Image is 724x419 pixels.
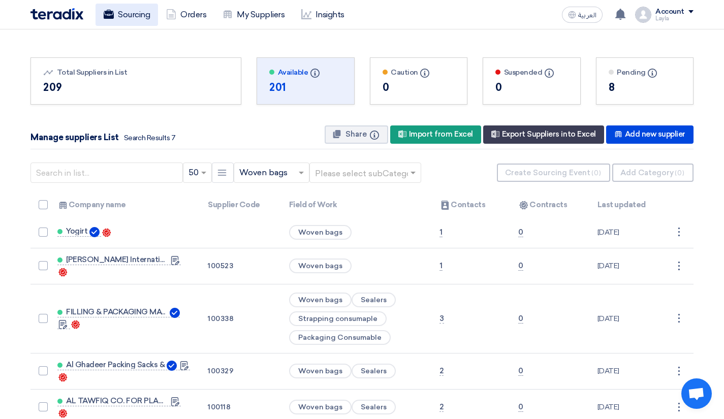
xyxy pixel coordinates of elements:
[352,364,396,378] span: Sealers
[57,227,102,237] a: Yogirt Verified Account
[325,125,388,144] button: Share
[483,125,604,144] div: Export Suppliers into Excel
[589,248,671,284] td: [DATE]
[655,8,684,16] div: Account
[670,399,686,415] div: ⋮
[66,397,168,405] span: AL TAWFIQ CO. FOR PLASTIC &
[49,193,200,217] th: Company name
[431,193,510,217] th: Contacts
[345,130,367,139] span: Share
[66,255,168,264] span: [PERSON_NAME] International for
[383,80,455,95] div: 0
[96,4,158,26] a: Sourcing
[495,80,568,95] div: 0
[200,353,281,389] td: 100329
[30,131,175,144] div: Manage suppliers List
[57,308,180,329] a: FILLING & PACKAGING MATERIALS Verified Account
[518,314,523,324] span: 0
[635,7,651,23] img: profile_test.png
[562,7,603,23] button: العربية
[655,16,694,21] div: Layla
[269,67,342,78] div: Available
[681,378,712,409] div: Open chat
[670,310,686,327] div: ⋮
[439,366,444,376] span: 2
[57,397,181,406] a: AL TAWFIQ CO. FOR PLASTIC &
[383,67,455,78] div: Caution
[124,134,175,142] span: Search Results 7
[57,361,190,370] a: Al Ghadeer Packing Sacks & Verified Account
[518,228,523,237] span: 0
[30,163,183,183] input: Search in list...
[289,330,391,345] span: Packaging Consumable
[200,248,281,284] td: 100523
[289,364,352,378] span: Woven bags
[589,217,671,248] td: [DATE]
[289,400,352,414] span: Woven bags
[670,363,686,379] div: ⋮
[606,125,694,144] div: Add new supplier
[439,402,444,412] span: 2
[510,193,589,217] th: Contracts
[66,361,165,369] span: Al Ghadeer Packing Sacks &
[289,293,352,307] span: Woven bags
[439,228,443,237] span: 1
[518,261,523,271] span: 0
[518,366,523,376] span: 0
[289,311,387,326] span: Strapping consumaple
[439,261,443,271] span: 1
[589,353,671,389] td: [DATE]
[281,193,432,217] th: Field of Work
[495,67,568,78] div: Suspended
[158,4,214,26] a: Orders
[188,167,199,179] span: 50
[670,258,686,274] div: ⋮
[30,8,83,20] img: Teradix logo
[289,225,352,240] span: Woven bags
[497,164,610,182] button: Create Sourcing Event(0)
[57,255,181,265] a: [PERSON_NAME] International for
[352,293,396,307] span: Sealers
[675,169,684,177] span: (0)
[609,67,681,78] div: Pending
[167,361,177,371] img: Verified Account
[66,227,87,235] span: Yogirt
[589,284,671,353] td: [DATE]
[670,224,686,240] div: ⋮
[390,125,481,144] div: Import from Excel
[578,12,596,19] span: العربية
[518,402,523,412] span: 0
[43,80,229,95] div: 209
[609,80,681,95] div: 8
[43,67,229,78] div: Total Suppliers in List
[269,80,342,95] div: 201
[200,284,281,353] td: 100338
[289,259,352,273] span: Woven bags
[89,227,100,237] img: Verified Account
[589,193,671,217] th: Last updated
[214,4,293,26] a: My Suppliers
[591,169,601,177] span: (0)
[352,400,396,414] span: Sealers
[293,4,353,26] a: Insights
[439,314,444,324] span: 3
[612,164,694,182] button: Add Category(0)
[170,308,180,318] img: Verified Account
[66,308,168,316] span: FILLING & PACKAGING MATERIALS
[200,193,281,217] th: Supplier Code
